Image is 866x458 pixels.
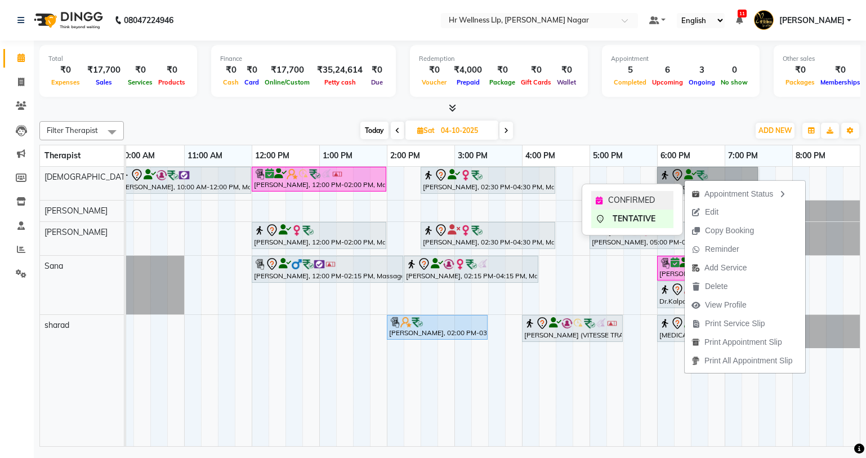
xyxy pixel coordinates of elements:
[486,78,518,86] span: Package
[658,148,693,164] a: 6:00 PM
[313,64,367,77] div: ₹35,24,614
[419,64,449,77] div: ₹0
[44,261,63,271] span: Sana
[419,78,449,86] span: Voucher
[118,168,250,192] div: [PERSON_NAME], 10:00 AM-12:00 PM, Massage 90 Min
[523,317,622,340] div: [PERSON_NAME] (VITESSE TRAVELS) GSTIN - 27ABBPB3085C1Z8, 04:00 PM-05:30 PM, Massage 60 Min
[242,78,262,86] span: Card
[613,213,655,225] span: TENTATIVE
[783,64,818,77] div: ₹0
[705,318,765,330] span: Print Service Slip
[611,78,649,86] span: Completed
[705,243,739,255] span: Reminder
[155,64,188,77] div: ₹0
[779,15,845,26] span: [PERSON_NAME]
[253,257,402,281] div: [PERSON_NAME], 12:00 PM-02:15 PM, Massage 60 Min
[818,78,863,86] span: Memberships
[705,206,718,218] span: Edit
[704,262,747,274] span: Add Service
[419,54,579,64] div: Redemption
[44,206,108,216] span: [PERSON_NAME]
[685,184,805,203] div: Appointment Status
[518,64,554,77] div: ₹0
[686,78,718,86] span: Ongoing
[47,126,98,135] span: Filter Therapist
[718,78,751,86] span: No show
[117,148,158,164] a: 10:00 AM
[387,148,423,164] a: 2:00 PM
[754,10,774,30] img: Hambirrao Mulik
[691,338,700,346] img: printapt.png
[405,257,537,281] div: [PERSON_NAME], 02:15 PM-04:15 PM, Massage 90 Min
[322,78,359,86] span: Petty cash
[486,64,518,77] div: ₹0
[736,15,743,25] a: 11
[718,64,751,77] div: 0
[649,78,686,86] span: Upcoming
[691,264,700,272] img: add-service.png
[422,168,554,192] div: [PERSON_NAME], 02:30 PM-04:30 PM, Massage 90 Min
[658,257,757,279] div: [PERSON_NAME], 06:00 PM-07:30 PM, Massage 60 Min
[518,78,554,86] span: Gift Cards
[220,78,242,86] span: Cash
[422,224,554,247] div: [PERSON_NAME], 02:30 PM-04:30 PM, Massage 90 Min
[367,64,387,77] div: ₹0
[125,78,155,86] span: Services
[449,64,486,77] div: ₹4,000
[220,54,387,64] div: Finance
[590,148,626,164] a: 5:00 PM
[93,78,115,86] span: Sales
[818,64,863,77] div: ₹0
[253,168,385,190] div: [PERSON_NAME], 12:00 PM-02:00 PM, Massage 90 Min
[611,54,751,64] div: Appointment
[704,336,782,348] span: Print Appointment Slip
[44,150,81,161] span: Therapist
[554,64,579,77] div: ₹0
[725,148,761,164] a: 7:00 PM
[414,126,438,135] span: Sat
[793,148,828,164] a: 8:00 PM
[48,64,83,77] div: ₹0
[783,78,818,86] span: Packages
[649,64,686,77] div: 6
[48,54,188,64] div: Total
[220,64,242,77] div: ₹0
[691,190,700,198] img: apt_status.png
[368,78,386,86] span: Due
[262,78,313,86] span: Online/Custom
[253,224,385,247] div: [PERSON_NAME], 12:00 PM-02:00 PM, Massage 90 Min
[554,78,579,86] span: Wallet
[705,281,727,292] span: Delete
[360,122,389,139] span: Today
[658,283,757,306] div: Dr.Kalpana .., 06:00 PM-07:30 PM, Massage 60 Min
[48,78,83,86] span: Expenses
[686,64,718,77] div: 3
[438,122,494,139] input: 2025-10-04
[691,357,700,365] img: printall.png
[455,148,490,164] a: 3:00 PM
[29,5,106,36] img: logo
[454,78,483,86] span: Prepaid
[388,317,486,338] div: [PERSON_NAME], 02:00 PM-03:30 PM, Swedish Massage 60 Min
[262,64,313,77] div: ₹17,700
[44,172,132,182] span: [DEMOGRAPHIC_DATA]
[704,355,792,367] span: Print All Appointment Slip
[523,148,558,164] a: 4:00 PM
[608,194,655,206] span: CONFIRMED
[320,148,355,164] a: 1:00 PM
[758,126,792,135] span: ADD NEW
[252,148,292,164] a: 12:00 PM
[658,317,757,340] div: [MEDICAL_DATA][PERSON_NAME], 06:00 PM-07:30 PM, Massage 60 Min
[124,5,173,36] b: 08047224946
[155,78,188,86] span: Products
[44,320,69,330] span: sharad
[705,299,747,311] span: View Profile
[705,225,754,237] span: Copy Booking
[611,64,649,77] div: 5
[125,64,155,77] div: ₹0
[756,123,794,139] button: ADD NEW
[185,148,225,164] a: 11:00 AM
[83,64,125,77] div: ₹17,700
[44,227,108,237] span: [PERSON_NAME]
[738,10,747,17] span: 11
